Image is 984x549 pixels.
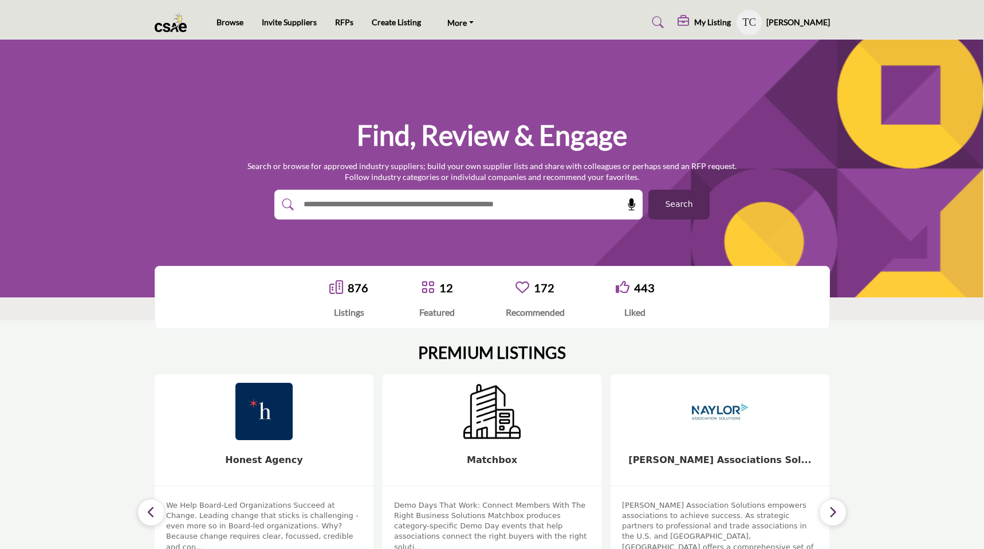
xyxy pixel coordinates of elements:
a: 876 [348,281,368,295]
p: Search or browse for approved industry suppliers; build your own supplier lists and share with co... [247,160,737,183]
a: Go to Recommended [515,280,529,296]
img: Honest Agency [235,383,293,440]
div: Liked [616,305,655,319]
a: 443 [634,281,655,295]
b: Naylor Associations Sol... [628,454,811,465]
div: Recommended [506,305,565,319]
a: 12 [439,281,453,295]
a: RFPs [335,17,353,27]
div: My Listing [678,15,731,29]
a: Matchbox [467,454,517,465]
a: Create Listing [372,17,421,27]
a: 172 [534,281,554,295]
span: Search [665,198,692,210]
div: Featured [419,305,455,319]
div: Listings [329,305,368,319]
h5: My Listing [694,17,731,28]
a: Invite Suppliers [262,17,317,27]
button: Search [648,190,710,219]
a: More [439,14,482,30]
a: Search [641,13,671,32]
img: Matchbox [463,383,521,440]
a: Honest Agency [225,454,302,465]
h2: PREMIUM LISTINGS [418,343,566,363]
i: Go to Liked [616,280,629,294]
h1: Find, Review & Engage [357,117,627,153]
h5: [PERSON_NAME] [766,17,830,28]
img: Naylor Associations Sol... [691,383,749,440]
img: Site Logo [155,13,193,32]
button: Show hide supplier dropdown [737,10,762,35]
a: Go to Featured [421,280,435,296]
a: [PERSON_NAME] Associations Sol... [628,454,811,465]
a: Browse [217,17,243,27]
